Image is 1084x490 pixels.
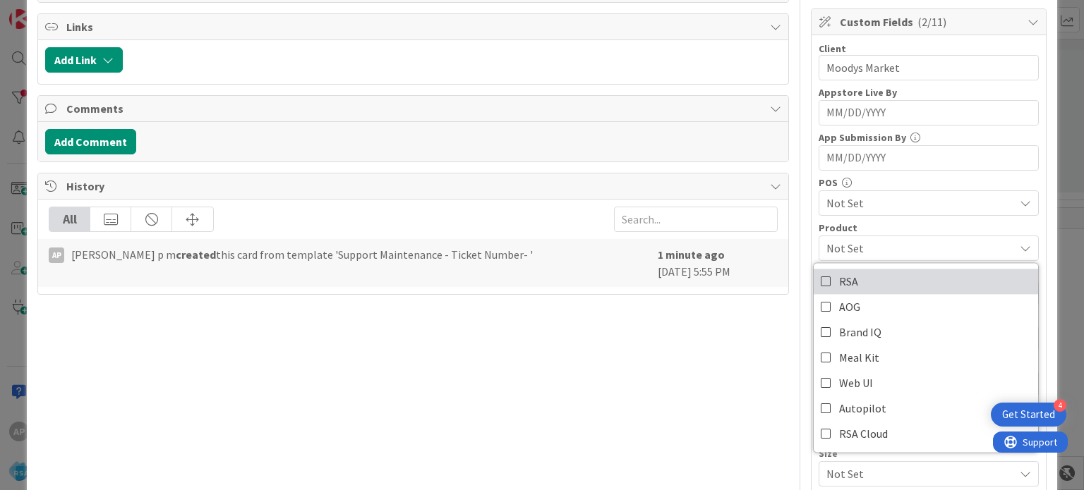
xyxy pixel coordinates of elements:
[839,271,858,292] span: RSA
[991,403,1066,427] div: Open Get Started checklist, remaining modules: 4
[819,133,1039,142] div: App Submission By
[814,294,1038,319] a: AOG
[658,246,778,280] div: [DATE] 5:55 PM
[840,13,1020,30] span: Custom Fields
[71,246,533,263] span: [PERSON_NAME] p m this card from template 'Support Maintenance - Ticket Number- '
[839,321,881,343] span: Brand IQ
[826,101,1031,125] input: MM/DD/YYYY
[839,372,873,393] span: Web UI
[814,396,1038,421] a: Autopilot
[814,319,1038,345] a: Brand IQ
[819,87,1039,97] div: Appstore Live By
[45,47,123,73] button: Add Link
[819,42,846,55] label: Client
[826,464,1007,484] span: Not Set
[614,207,778,232] input: Search...
[839,296,860,317] span: AOG
[49,207,90,231] div: All
[826,240,1014,257] span: Not Set
[814,269,1038,294] a: RSA
[30,2,64,19] span: Support
[1054,399,1066,412] div: 4
[814,345,1038,370] a: Meal Kit
[819,178,1039,188] div: POS
[917,15,946,29] span: ( 2/11 )
[819,223,1039,233] div: Product
[66,100,762,117] span: Comments
[814,421,1038,446] a: RSA Cloud
[839,398,886,419] span: Autopilot
[176,247,216,262] b: created
[49,247,64,263] div: Ap
[839,423,888,444] span: RSA Cloud
[839,347,879,368] span: Meal Kit
[819,448,1039,458] div: Size
[66,178,762,195] span: History
[1002,408,1055,422] div: Get Started
[826,146,1031,170] input: MM/DD/YYYY
[826,195,1014,212] span: Not Set
[814,370,1038,396] a: Web UI
[45,129,136,154] button: Add Comment
[66,18,762,35] span: Links
[658,247,725,262] b: 1 minute ago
